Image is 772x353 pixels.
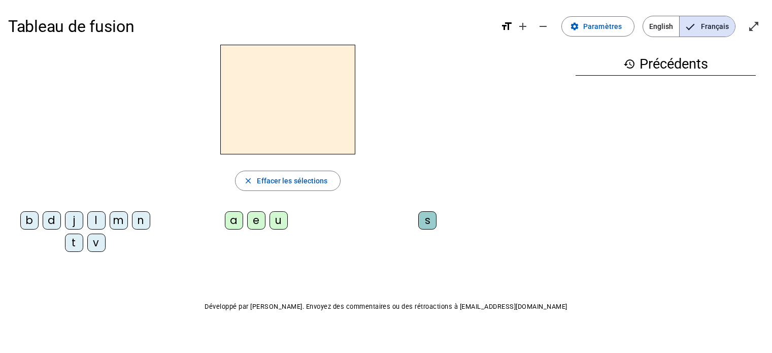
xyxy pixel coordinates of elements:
[65,211,83,230] div: j
[643,16,679,37] span: English
[561,16,634,37] button: Paramètres
[418,211,437,230] div: s
[110,211,128,230] div: m
[537,20,549,33] mat-icon: remove
[225,211,243,230] div: a
[43,211,61,230] div: d
[576,53,756,76] h3: Précédents
[500,20,513,33] mat-icon: format_size
[680,16,735,37] span: Français
[533,16,553,37] button: Diminuer la taille de la police
[87,234,106,252] div: v
[270,211,288,230] div: u
[513,16,533,37] button: Augmenter la taille de la police
[570,22,579,31] mat-icon: settings
[517,20,529,33] mat-icon: add
[247,211,265,230] div: e
[744,16,764,37] button: Entrer en plein écran
[87,211,106,230] div: l
[8,301,764,313] p: Développé par [PERSON_NAME]. Envoyez des commentaires ou des rétroactions à [EMAIL_ADDRESS][DOMAI...
[643,16,735,37] mat-button-toggle-group: Language selection
[583,20,622,33] span: Paramètres
[132,211,150,230] div: n
[623,58,635,70] mat-icon: history
[235,171,340,191] button: Effacer les sélections
[244,176,253,185] mat-icon: close
[20,211,39,230] div: b
[748,20,760,33] mat-icon: open_in_full
[257,175,327,187] span: Effacer les sélections
[65,234,83,252] div: t
[8,10,492,43] h1: Tableau de fusion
